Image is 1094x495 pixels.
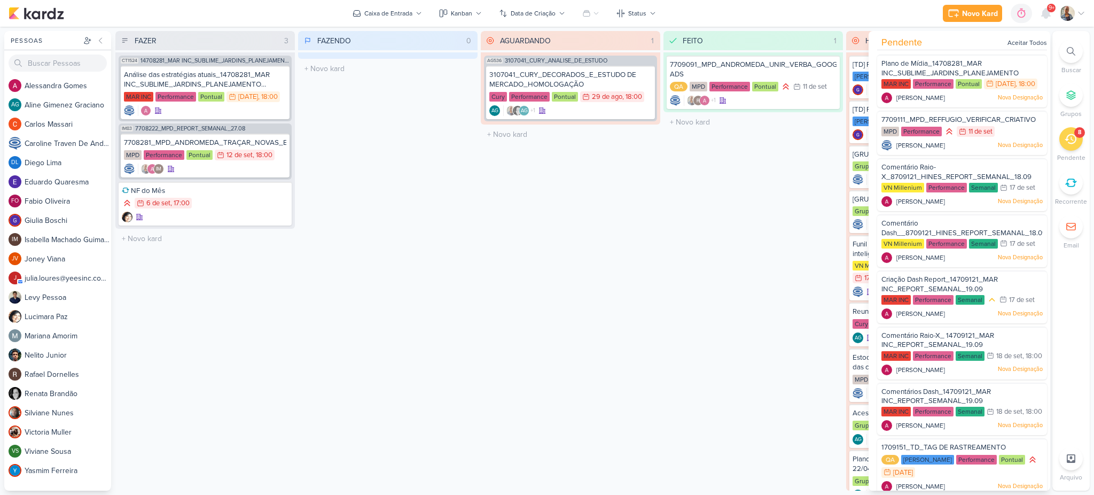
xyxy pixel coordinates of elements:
span: CT1524 [121,58,138,64]
span: Plano de Mídia_14708281_MAR INC_SUBLIME_JARDINS_PLANEJAMENTO ESTRATÉGICO [881,59,1019,87]
button: Novo Kard [943,5,1002,22]
div: [TD] Perfil do Infinity Brooklin [853,105,1019,114]
div: VN Millenium [881,239,924,249]
span: 3107041_CURY_ANALISE_DE_ESTUDO [505,58,607,64]
img: Mariana Amorim [9,329,21,342]
img: Giulia Boschi [853,129,863,140]
p: FO [11,198,19,204]
div: G i u l i a B o s c h i [25,215,111,226]
div: L u c i m a r a P a z [25,311,111,322]
div: F a b i o O l i v e i r a [25,196,111,207]
div: , 17:00 [170,200,190,207]
div: 17 de abr [864,275,890,282]
input: + Novo kard [300,61,475,76]
img: Rafael Dornelles [9,368,21,381]
div: C a r o l i n e T r a v e n D e A n d r a d e [25,138,111,149]
div: Prioridade Média [987,295,997,305]
div: QA [670,82,687,91]
img: Alessandra Gomes [881,252,892,263]
div: Novo Kard [962,8,998,19]
input: Buscar Pessoas [9,55,107,72]
div: M a r i a n a A m o r i m [25,330,111,342]
div: Criador(a): Lucimara Paz [122,212,132,222]
img: Iara Santos [506,105,517,116]
img: Caroline Traven De Andrade [853,219,863,230]
img: Caroline Traven De Andrade [853,287,863,297]
span: 7709111_MPD_REFFUGIO_VERIFICAR_CRIATIVO [881,115,1036,124]
div: julia.loures@yeesinc.com.br [9,272,21,284]
p: IM [156,167,161,172]
div: [DATE] [996,81,1015,88]
p: JV [12,256,18,262]
span: [PERSON_NAME] [896,421,945,430]
span: Criação Dash Report_14709121_MAR INC_REPORT_SEMANAL_19.09 [881,275,998,293]
img: Alessandra Gomes [881,196,892,207]
div: 3 [280,35,293,47]
div: MAR INC [881,407,911,416]
div: Y a s m i m F e r r e i r a [25,465,111,476]
span: Comentários Dash_14709121_MAR INC_REPORT_SEMANAL_19.09 [881,388,991,406]
div: Colaboradores: Iara Santos, Renata Brandão, Aline Gimenez Graciano, Alessandra Gomes [503,105,535,116]
div: Performance [956,455,997,465]
div: [DATE] [238,94,258,100]
span: Comentário Raio-X_8709121_HINES_REPORT_SEMANAL_18.09 [881,163,1032,181]
img: Caroline Traven De Andrade [853,174,863,185]
img: Renata Brandão [512,105,523,116]
p: AG [855,336,862,341]
div: MPD [881,127,899,136]
div: Criador(a): Caroline Traven De Andrade [124,105,135,116]
div: [DATE] [893,469,913,476]
div: Prioridade Alta [780,81,791,92]
span: +1 [710,96,716,105]
div: , 18:00 [1022,408,1042,415]
span: [PERSON_NAME] [896,309,945,319]
img: Giulia Boschi [853,84,863,95]
div: Pontual [999,455,1025,465]
div: 18 de set [996,408,1022,415]
div: MAR INC [881,79,911,89]
p: Pendente [1057,153,1085,163]
img: Levy Pessoa [9,291,21,304]
div: 3107041_CURY_DECORADOS_E_ESTUDO DE MERCADO_HOMOLOGAÇÃO [489,70,652,89]
div: A l i n e G i m e n e z G r a c i a n o [25,99,111,111]
div: Grupo Godoi [853,421,894,430]
div: Pontual [186,150,213,160]
img: Alessandra Gomes [140,105,151,116]
div: Performance [913,295,954,305]
div: Colaboradores: Aline Gimenez Graciano [866,434,880,445]
div: D i e g o L i m a [25,157,111,168]
img: Iara Santos [1060,6,1075,21]
div: Semanal [969,183,998,192]
div: Plano de Mídia que utilizaremos a partir de hoje. 22/04 [853,454,1019,474]
p: Nova Designação [998,141,1043,150]
img: Rafael Dornelles [693,95,704,106]
div: MAR INC [124,92,153,102]
div: Performance [709,82,750,91]
span: 14708281_MAR INC_SUBLIME_JARDINS_PLANEJAMENTO ESTRATÉGICO [140,58,290,64]
div: Cury [853,319,870,329]
div: Criador(a): Caroline Traven De Andrade [670,95,681,106]
p: Nova Designação [998,482,1043,491]
div: Criador(a): Caroline Traven De Andrade [853,174,863,185]
div: Estoque e preço M2 dos produtos para inteligência das campanhas [853,353,1019,372]
div: Análise das estratégias atuais_14708281_MAR INC_SUBLIME_JARDINS_PLANEJAMENTO ESTRATÉGICO [124,70,286,89]
input: + Novo kard [666,114,841,130]
div: NF do Mês [122,186,288,196]
div: Aline Gimenez Graciano [853,434,863,445]
div: , 18:00 [622,94,642,100]
img: Silviane Nunes [9,406,21,419]
div: Performance [901,127,942,136]
div: 7708281_MPD_ANDROMEDA_TRAÇAR_NOVAS_ESTRATÉGIAS [124,138,286,148]
div: Performance [913,407,954,416]
div: Reunião - Cury & Google [853,307,1019,316]
span: +1 [529,106,535,115]
img: Iara Santos [140,164,151,174]
span: [PERSON_NAME] [896,93,945,103]
p: VS [12,448,19,454]
div: Semanal [956,295,984,305]
p: Buscar [1061,65,1081,75]
div: Acessos ao site - Grupo Godoi [853,408,1019,418]
div: Prioridade Alta [1027,454,1038,465]
div: 17 de set [1010,184,1035,191]
div: Grupo Godoi [853,161,894,171]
